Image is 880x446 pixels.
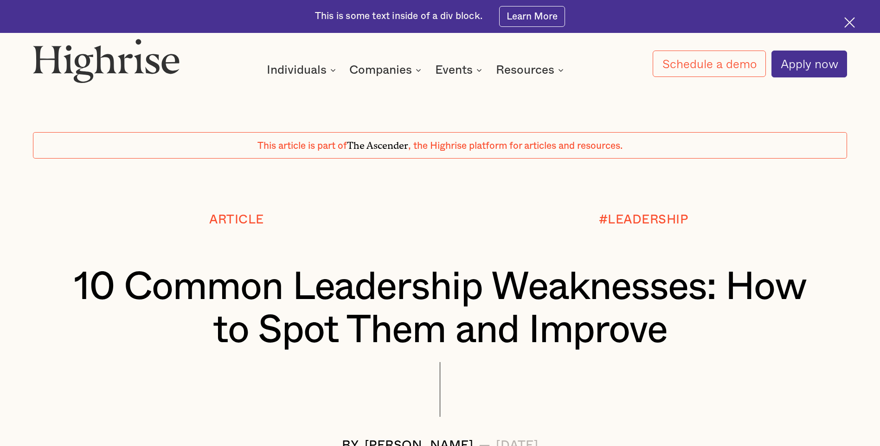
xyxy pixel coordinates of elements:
[496,64,566,76] div: Resources
[435,64,485,76] div: Events
[315,10,482,23] div: This is some text inside of a div block.
[33,38,180,83] img: Highrise logo
[267,64,327,76] div: Individuals
[771,51,847,77] a: Apply now
[499,6,565,27] a: Learn More
[67,266,813,352] h1: 10 Common Leadership Weaknesses: How to Spot Them and Improve
[349,64,412,76] div: Companies
[844,17,855,28] img: Cross icon
[209,213,264,227] div: Article
[496,64,554,76] div: Resources
[257,141,347,151] span: This article is part of
[349,64,424,76] div: Companies
[347,138,408,149] span: The Ascender
[267,64,339,76] div: Individuals
[408,141,623,151] span: , the Highrise platform for articles and resources.
[435,64,473,76] div: Events
[599,213,688,227] div: #LEADERSHIP
[653,51,765,77] a: Schedule a demo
